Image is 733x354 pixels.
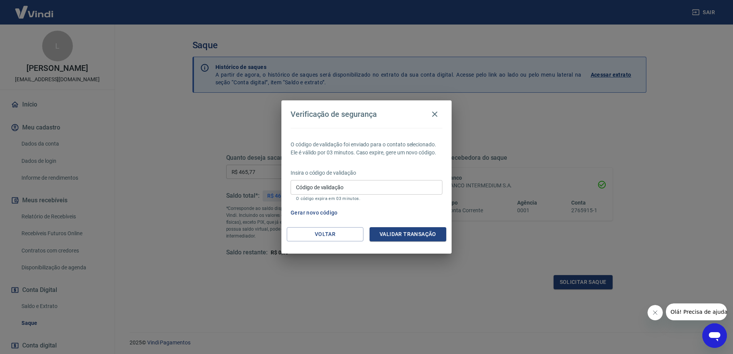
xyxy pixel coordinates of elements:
button: Voltar [287,227,363,241]
span: Olá! Precisa de ajuda? [5,5,64,11]
h4: Verificação de segurança [291,110,377,119]
p: O código de validação foi enviado para o contato selecionado. Ele é válido por 03 minutos. Caso e... [291,141,442,157]
p: O código expira em 03 minutos. [296,196,437,201]
p: Insira o código de validação [291,169,442,177]
iframe: Botão para abrir a janela de mensagens [702,323,727,348]
button: Gerar novo código [288,206,341,220]
button: Validar transação [370,227,446,241]
iframe: Fechar mensagem [648,305,663,320]
iframe: Mensagem da empresa [666,303,727,320]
